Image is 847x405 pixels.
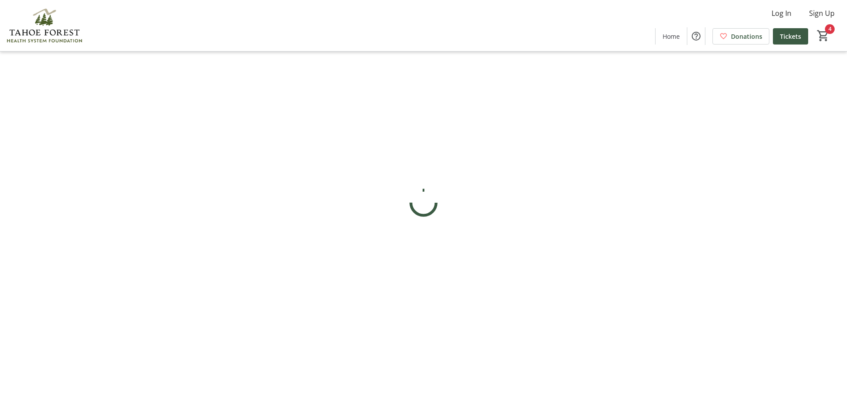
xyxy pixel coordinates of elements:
[663,32,680,41] span: Home
[773,28,808,45] a: Tickets
[780,32,801,41] span: Tickets
[765,6,798,20] button: Log In
[731,32,762,41] span: Donations
[5,4,84,48] img: Tahoe Forest Health System Foundation's Logo
[772,8,791,19] span: Log In
[815,28,831,44] button: Cart
[802,6,842,20] button: Sign Up
[687,27,705,45] button: Help
[656,28,687,45] a: Home
[809,8,835,19] span: Sign Up
[712,28,769,45] a: Donations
